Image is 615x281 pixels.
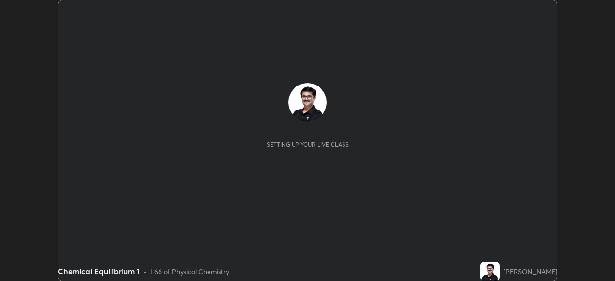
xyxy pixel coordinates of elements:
[150,267,229,277] div: L66 of Physical Chemistry
[288,83,327,122] img: 72c9a83e1b064c97ab041d8a51bfd15e.jpg
[143,267,147,277] div: •
[58,266,139,277] div: Chemical Equilibrium 1
[267,141,349,148] div: Setting up your live class
[504,267,557,277] div: [PERSON_NAME]
[480,262,500,281] img: 72c9a83e1b064c97ab041d8a51bfd15e.jpg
